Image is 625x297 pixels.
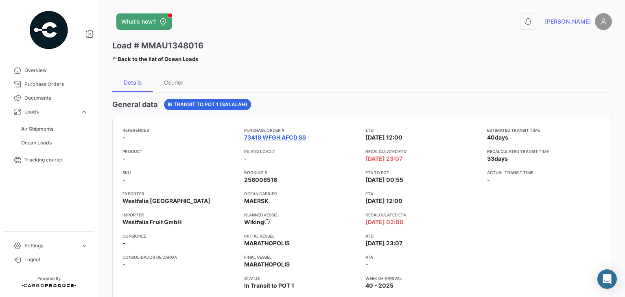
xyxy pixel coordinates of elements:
h3: Load # MMAU1348016 [112,40,203,51]
app-card-info-title: Booking # [244,169,359,176]
span: Westfalia [GEOGRAPHIC_DATA] [122,197,210,205]
app-card-info-title: ATA [365,254,481,260]
h4: General data [112,99,157,110]
img: powered-by.png [28,10,69,50]
div: Details [124,79,142,86]
span: days [495,134,508,141]
span: Ocean Loads [21,139,52,146]
a: Ocean Loads [18,137,91,149]
a: Back to the list of Ocean Loads [112,53,198,65]
app-card-info-title: Product [122,148,238,155]
app-card-info-title: Consignee [122,233,238,239]
app-card-info-title: SKU [122,169,238,176]
span: expand_more [81,108,88,116]
app-card-info-title: Recalculated ETA [365,212,481,218]
span: - [122,260,125,269]
a: Documents [7,91,91,105]
span: 258008516 [244,176,277,184]
app-card-info-title: Week of arrival [365,275,481,282]
span: 40 - 2025 [365,282,393,290]
app-card-info-title: Reference # [122,127,238,133]
span: [DATE] 23:07 [365,239,402,247]
img: placeholder-user.png [595,13,612,30]
app-card-info-title: Recalculated ETD [365,148,481,155]
span: Purchase Orders [24,81,88,88]
app-card-info-title: ATD [365,233,481,239]
span: - [122,133,125,142]
span: expand_more [81,242,88,249]
span: Westfalia Fruit GmbH [122,218,181,226]
span: - [122,239,125,247]
app-card-info-title: Importer [122,212,238,218]
app-card-info-title: Estimated transit time [487,127,602,133]
span: days [494,155,508,162]
span: MAERSK [244,197,269,205]
app-card-info-title: Recalculated transit time [487,148,602,155]
span: Settings [24,242,77,249]
app-card-info-title: ETD [365,127,481,133]
span: [DATE] 00:55 [365,176,403,184]
app-card-info-title: Purchase Order # [244,127,359,133]
app-card-info-title: Initial Vessel [244,233,359,239]
a: 73418 WFGH AFCD SS [244,133,306,142]
a: Tracking courier [7,153,91,167]
span: - [122,176,125,184]
app-card-info-title: ETA [365,190,481,197]
span: MARATHOPOLIS [244,239,290,247]
span: - [365,260,368,269]
app-card-info-title: ETA to POT [365,169,481,176]
span: [DATE] 12:00 [365,133,402,142]
span: Documents [24,94,88,102]
span: [DATE] 12:00 [365,197,402,205]
span: [DATE] 23:07 [365,155,402,163]
div: Courier [164,79,183,86]
span: - [487,176,490,183]
span: Logout [24,256,88,263]
span: Overview [24,67,88,74]
a: Purchase Orders [7,77,91,91]
app-card-info-title: Consolidador de Carga [122,254,238,260]
app-card-info-title: Actual transit time [487,169,602,176]
span: In Transit to POT 1 (Salalah) [168,101,247,108]
span: [DATE] 02:00 [365,218,404,226]
app-card-info-title: Ocean Carrier [244,190,359,197]
span: Wiking [244,218,264,225]
span: MARATHOPOLIS [244,260,290,269]
span: 33 [487,155,494,162]
app-card-info-title: Status [244,275,359,282]
a: Overview [7,63,91,77]
app-card-info-title: Planned vessel [244,212,359,218]
span: In Transit to POT 1 [244,282,294,290]
a: Air Shipments [18,123,91,135]
app-card-info-title: Exporter [122,190,238,197]
button: What's new? [116,13,172,30]
span: Tracking courier [24,156,88,164]
div: Abrir Intercom Messenger [597,269,617,289]
app-card-info-title: Final Vessel [244,254,359,260]
span: Air Shipments [21,125,53,133]
span: What's new? [121,17,156,26]
span: - [122,155,125,163]
span: [PERSON_NAME] [545,17,591,26]
span: 40 [487,134,495,141]
span: Loads [24,108,77,116]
